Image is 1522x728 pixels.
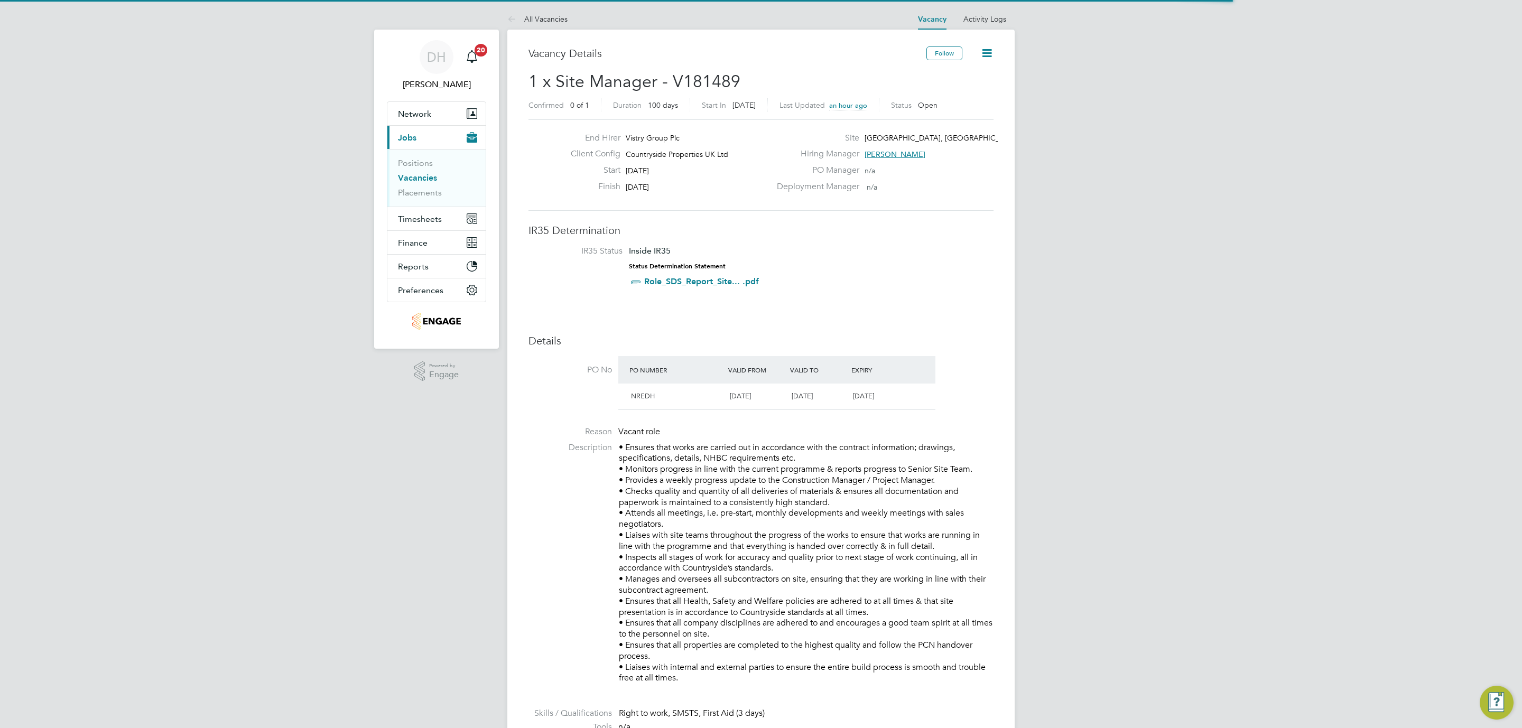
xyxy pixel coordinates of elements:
[702,100,726,110] label: Start In
[1480,686,1514,720] button: Engage Resource Center
[387,40,486,91] a: DH[PERSON_NAME]
[387,231,486,254] button: Finance
[562,133,620,144] label: End Hirer
[891,100,912,110] label: Status
[792,391,813,400] span: [DATE]
[374,30,499,349] nav: Main navigation
[626,150,728,159] span: Countryside Properties UK Ltd
[398,238,428,248] span: Finance
[387,313,486,330] a: Go to home page
[387,255,486,278] button: Reports
[398,188,442,198] a: Placements
[629,246,671,256] span: Inside IR35
[865,150,925,159] span: [PERSON_NAME]
[507,14,568,24] a: All Vacancies
[528,442,612,453] label: Description
[475,44,487,57] span: 20
[618,426,660,437] span: Vacant role
[626,166,649,175] span: [DATE]
[398,262,429,272] span: Reports
[562,148,620,160] label: Client Config
[771,148,859,160] label: Hiring Manager
[787,360,849,379] div: Valid To
[398,109,431,119] span: Network
[398,158,433,168] a: Positions
[771,133,859,144] label: Site
[387,278,486,302] button: Preferences
[539,246,623,257] label: IR35 Status
[918,100,938,110] span: Open
[528,100,564,110] label: Confirmed
[528,365,612,376] label: PO No
[528,223,994,237] h3: IR35 Determination
[963,14,1006,24] a: Activity Logs
[528,71,740,92] span: 1 x Site Manager - V181489
[867,182,877,192] span: n/a
[648,100,678,110] span: 100 days
[528,426,612,437] label: Reason
[427,50,446,64] span: DH
[926,46,962,60] button: Follow
[779,100,825,110] label: Last Updated
[626,182,649,192] span: [DATE]
[398,133,416,143] span: Jobs
[726,360,787,379] div: Valid From
[730,391,751,400] span: [DATE]
[528,708,612,719] label: Skills / Qualifications
[562,181,620,192] label: Finish
[387,149,486,207] div: Jobs
[528,334,994,348] h3: Details
[626,133,680,143] span: Vistry Group Plc
[829,101,867,110] span: an hour ago
[429,370,459,379] span: Engage
[853,391,874,400] span: [DATE]
[387,102,486,125] button: Network
[619,442,994,684] p: • Ensures that works are carried out in accordance with the contract information; drawings, speci...
[429,361,459,370] span: Powered by
[562,165,620,176] label: Start
[398,173,437,183] a: Vacancies
[644,276,759,286] a: Role_SDS_Report_Site... .pdf
[414,361,459,381] a: Powered byEngage
[398,214,442,224] span: Timesheets
[771,181,859,192] label: Deployment Manager
[918,15,946,24] a: Vacancy
[387,126,486,149] button: Jobs
[528,46,926,60] h3: Vacancy Details
[849,360,911,379] div: Expiry
[629,263,726,270] strong: Status Determination Statement
[461,40,482,74] a: 20
[387,207,486,230] button: Timesheets
[387,78,486,91] span: Danielle Hughes
[619,708,994,719] div: Right to work, SMSTS, First Aid (3 days)
[865,166,875,175] span: n/a
[398,285,443,295] span: Preferences
[627,360,726,379] div: PO Number
[631,391,655,400] span: NREDH
[732,100,756,110] span: [DATE]
[570,100,589,110] span: 0 of 1
[771,165,859,176] label: PO Manager
[865,133,1021,143] span: [GEOGRAPHIC_DATA], [GEOGRAPHIC_DATA]
[613,100,642,110] label: Duration
[412,313,461,330] img: nowcareers-logo-retina.png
